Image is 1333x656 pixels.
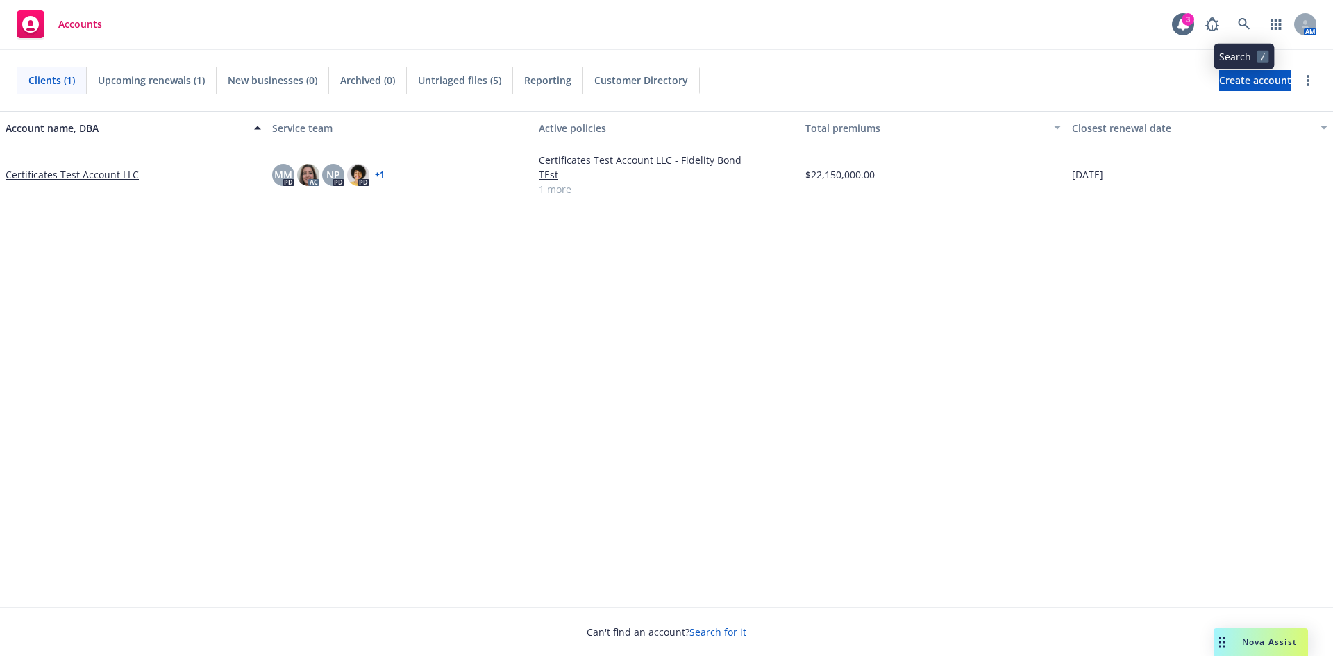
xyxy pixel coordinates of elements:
[1214,628,1231,656] div: Drag to move
[1072,167,1103,182] span: [DATE]
[539,121,794,135] div: Active policies
[11,5,108,44] a: Accounts
[267,111,533,144] button: Service team
[1219,70,1291,91] a: Create account
[1242,636,1297,648] span: Nova Assist
[524,73,571,87] span: Reporting
[1219,67,1291,94] span: Create account
[1230,10,1258,38] a: Search
[6,121,246,135] div: Account name, DBA
[272,121,528,135] div: Service team
[805,167,875,182] span: $22,150,000.00
[347,164,369,186] img: photo
[326,167,340,182] span: NP
[1072,121,1312,135] div: Closest renewal date
[1066,111,1333,144] button: Closest renewal date
[28,73,75,87] span: Clients (1)
[1182,13,1194,26] div: 3
[58,19,102,30] span: Accounts
[6,167,139,182] a: Certificates Test Account LLC
[98,73,205,87] span: Upcoming renewals (1)
[594,73,688,87] span: Customer Directory
[340,73,395,87] span: Archived (0)
[274,167,292,182] span: MM
[539,167,794,182] a: TEst
[539,153,794,167] a: Certificates Test Account LLC - Fidelity Bond
[689,625,746,639] a: Search for it
[800,111,1066,144] button: Total premiums
[539,182,794,196] a: 1 more
[1214,628,1308,656] button: Nova Assist
[375,171,385,179] a: + 1
[418,73,501,87] span: Untriaged files (5)
[297,164,319,186] img: photo
[1198,10,1226,38] a: Report a Bug
[587,625,746,639] span: Can't find an account?
[1300,72,1316,89] a: more
[1262,10,1290,38] a: Switch app
[805,121,1046,135] div: Total premiums
[533,111,800,144] button: Active policies
[228,73,317,87] span: New businesses (0)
